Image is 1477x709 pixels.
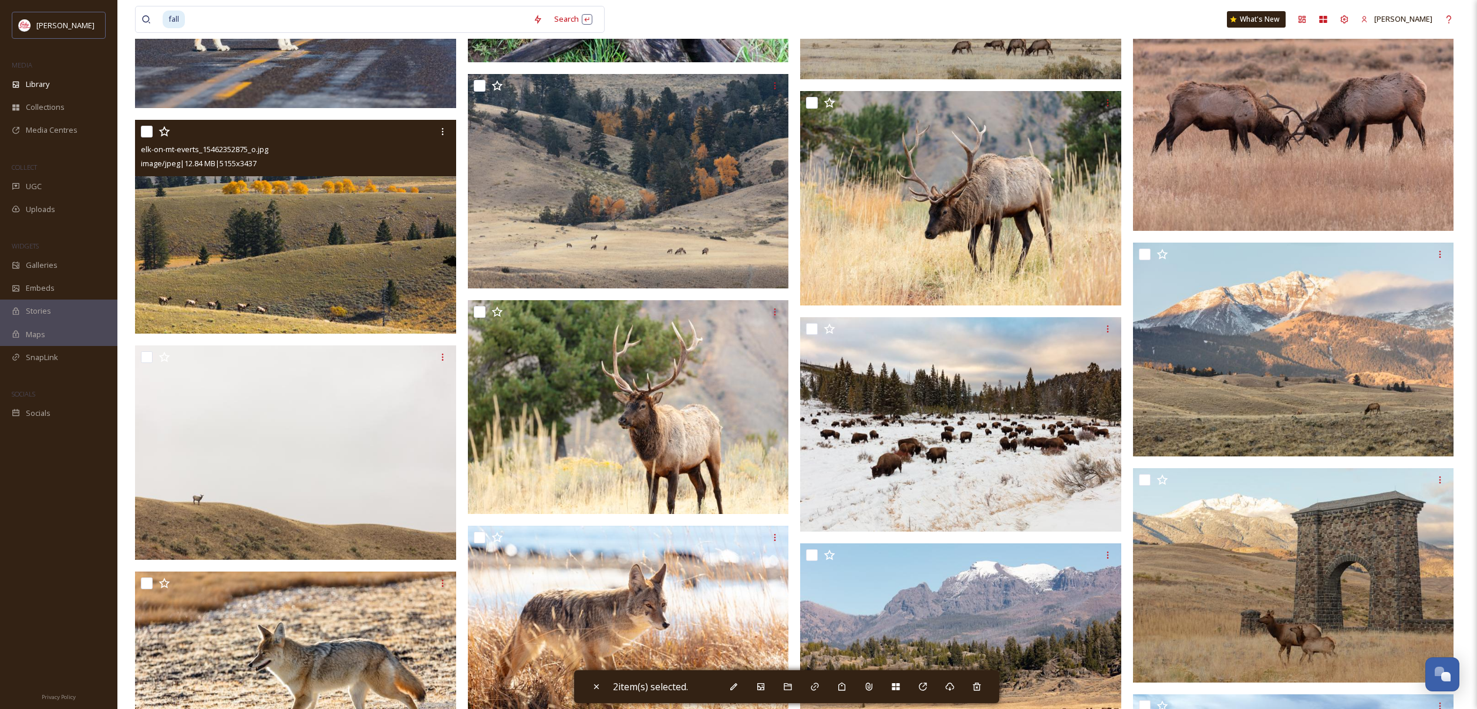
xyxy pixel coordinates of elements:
[800,317,1121,532] img: group-of-bison-feeding-in-the-snow-near-wraith-falls-trailhead_49234953261_o.jpg
[1355,8,1438,31] a: [PERSON_NAME]
[1133,242,1454,456] img: elk-grazing-at-sunrise-near-the-north-entrance_26624806469_o.jpg
[26,305,51,317] span: Stories
[135,120,456,334] img: elk-on-mt-everts_15462352875_o.jpg
[141,158,257,169] span: image/jpeg | 12.84 MB | 5155 x 3437
[26,329,45,340] span: Maps
[12,389,35,398] span: SOCIALS
[12,163,37,172] span: COLLECT
[26,79,49,90] span: Library
[26,408,50,419] span: Socials
[42,693,76,701] span: Privacy Policy
[26,352,58,363] span: SnapLink
[12,61,32,69] span: MEDIA
[141,144,268,154] span: elk-on-mt-everts_15462352875_o.jpg
[26,125,77,136] span: Media Centres
[26,181,42,192] span: UGC
[468,300,789,515] img: bull-elk-in-mammoth-hot-springs_31403534508_o.jpg
[26,260,58,271] span: Galleries
[1133,16,1454,231] img: elk-sparring-near-the-north-entrance_24456127387_o.jpg
[26,283,55,294] span: Embeds
[12,241,39,250] span: WIDGETS
[468,74,789,288] img: elk-grazing-near-the-rescue-creek-trail_44362235145_o.jpg
[135,345,456,560] img: cow-elk-on-an-overcast-fall-day_38258536992_o.jpg
[1425,657,1459,691] button: Open Chat
[1133,468,1454,683] img: a-cow-and-calf-elk-walk-past-roosevelt-arch_30335028857_o.jpg
[26,204,55,215] span: Uploads
[36,20,95,31] span: [PERSON_NAME]
[163,11,185,28] span: fall
[19,19,31,31] img: images%20(1).png
[613,680,688,693] span: 2 item(s) selected.
[42,689,76,703] a: Privacy Policy
[1227,11,1286,28] a: What's New
[1374,14,1432,24] span: [PERSON_NAME]
[548,8,598,31] div: Search
[800,91,1121,305] img: bull-elk-grazing-in-mammoth-hot-springs_44555563714_o.jpg
[26,102,65,113] span: Collections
